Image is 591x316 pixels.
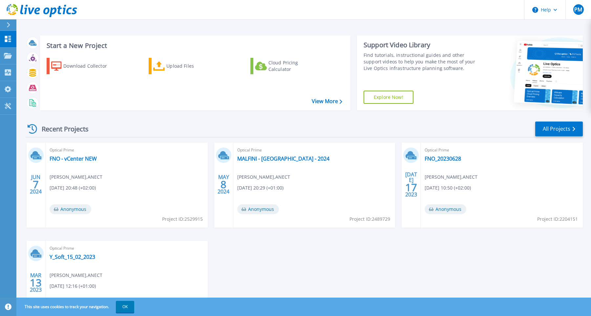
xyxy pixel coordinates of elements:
[50,272,102,279] span: [PERSON_NAME] , ANECT
[116,301,134,313] button: OK
[425,147,579,154] span: Optical Prime
[18,301,134,313] span: This site uses cookies to track your navigation.
[425,155,461,162] a: FNO_20230628
[47,58,120,74] a: Download Collector
[405,172,417,196] div: [DATE] 2023
[217,172,230,196] div: MAY 2024
[250,58,324,74] a: Cloud Pricing Calculator
[237,155,329,162] a: MALFINI - [GEOGRAPHIC_DATA] - 2024
[237,184,284,192] span: [DATE] 20:29 (+01:00)
[50,173,102,181] span: [PERSON_NAME] , ANECT
[30,172,42,196] div: JUN 2024
[50,204,91,214] span: Anonymous
[50,147,204,154] span: Optical Prime
[50,155,97,162] a: FNO - vCenter NEW
[312,98,342,104] a: View More
[25,121,97,137] div: Recent Projects
[50,245,204,252] span: Optical Prime
[425,184,471,192] span: [DATE] 10:50 (+02:00)
[537,215,578,223] span: Project ID: 2204151
[364,41,478,49] div: Support Video Library
[221,182,226,187] span: 8
[237,147,391,154] span: Optical Prime
[50,282,96,290] span: [DATE] 12:16 (+01:00)
[425,173,477,181] span: [PERSON_NAME] , ANECT
[425,204,466,214] span: Anonymous
[50,254,95,260] a: Y_Soft_15_02_2023
[162,215,203,223] span: Project ID: 2529915
[166,59,219,73] div: Upload Files
[47,42,342,49] h3: Start a New Project
[268,59,321,73] div: Cloud Pricing Calculator
[364,52,478,72] div: Find tutorials, instructional guides and other support videos to help you make the most of your L...
[63,59,116,73] div: Download Collector
[237,173,290,181] span: [PERSON_NAME] , ANECT
[149,58,222,74] a: Upload Files
[349,215,390,223] span: Project ID: 2489729
[30,271,42,295] div: MAR 2023
[535,122,583,136] a: All Projects
[30,280,42,285] span: 13
[33,182,39,187] span: 7
[405,185,417,190] span: 17
[50,184,96,192] span: [DATE] 20:48 (+02:00)
[364,91,413,104] a: Explore Now!
[237,204,279,214] span: Anonymous
[574,7,582,12] span: PM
